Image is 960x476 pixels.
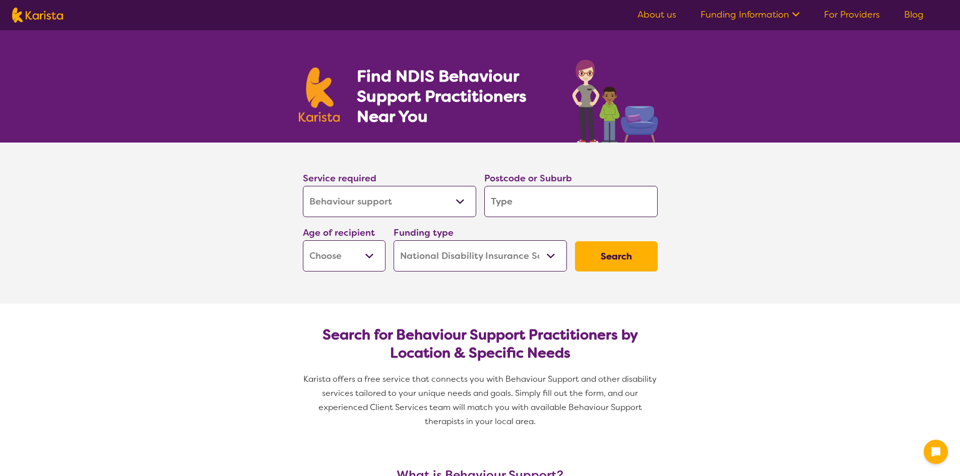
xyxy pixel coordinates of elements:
h1: Find NDIS Behaviour Support Practitioners Near You [357,66,552,126]
p: Karista offers a free service that connects you with Behaviour Support and other disability servi... [299,372,662,429]
a: Funding Information [700,9,800,21]
a: Blog [904,9,924,21]
input: Type [484,186,658,217]
a: About us [637,9,676,21]
label: Funding type [394,227,454,239]
label: Service required [303,172,376,184]
button: Search [575,241,658,271]
img: behaviour-support [569,54,662,143]
label: Age of recipient [303,227,375,239]
a: For Providers [824,9,880,21]
img: Karista logo [299,67,340,122]
img: Karista logo [12,8,63,23]
label: Postcode or Suburb [484,172,572,184]
h2: Search for Behaviour Support Practitioners by Location & Specific Needs [311,326,650,362]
